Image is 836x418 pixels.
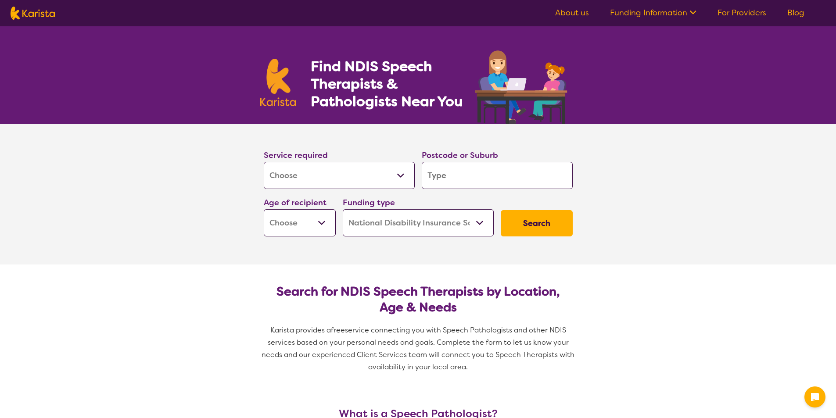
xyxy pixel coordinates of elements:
img: speech-therapy [468,47,576,124]
a: Blog [787,7,804,18]
label: Postcode or Suburb [422,150,498,161]
h1: Find NDIS Speech Therapists & Pathologists Near You [311,57,473,110]
h2: Search for NDIS Speech Therapists by Location, Age & Needs [271,284,566,315]
label: Service required [264,150,328,161]
img: Karista logo [260,59,296,106]
input: Type [422,162,573,189]
span: Karista provides a [270,325,331,335]
a: Funding Information [610,7,696,18]
button: Search [501,210,573,236]
span: service connecting you with Speech Pathologists and other NDIS services based on your personal ne... [262,325,576,372]
a: About us [555,7,589,18]
img: Karista logo [11,7,55,20]
a: For Providers [718,7,766,18]
label: Funding type [343,197,395,208]
span: free [331,325,345,335]
label: Age of recipient [264,197,327,208]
